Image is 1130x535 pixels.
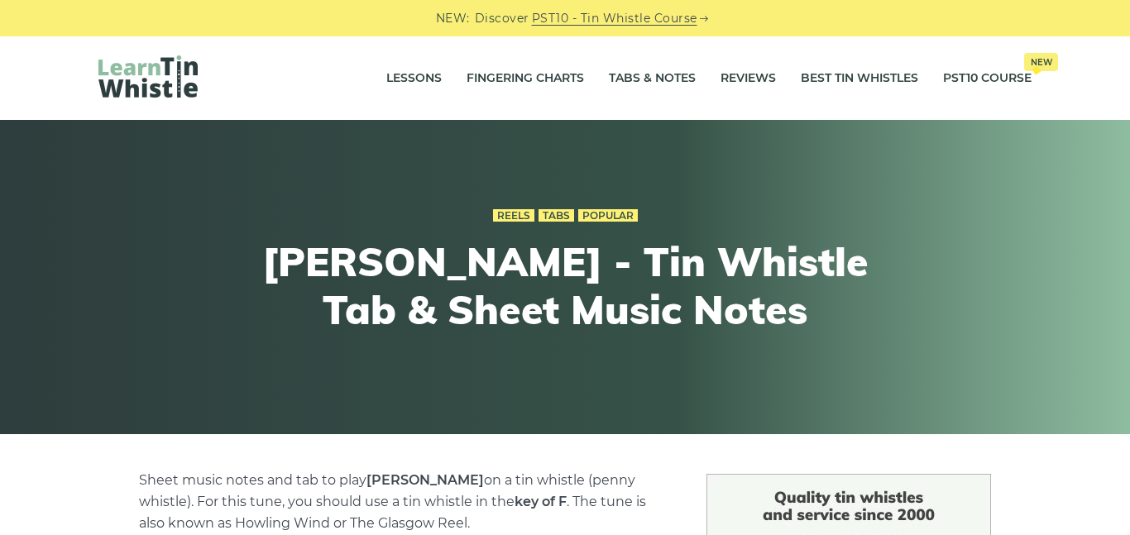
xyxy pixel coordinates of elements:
[609,58,696,99] a: Tabs & Notes
[539,209,574,222] a: Tabs
[386,58,442,99] a: Lessons
[493,209,534,222] a: Reels
[98,55,198,98] img: LearnTinWhistle.com
[801,58,918,99] a: Best Tin Whistles
[366,472,484,488] strong: [PERSON_NAME]
[721,58,776,99] a: Reviews
[515,494,567,509] strong: key of F
[139,470,667,534] p: Sheet music notes and tab to play on a tin whistle (penny whistle). For this tune, you should use...
[261,238,869,333] h1: [PERSON_NAME] - Tin Whistle Tab & Sheet Music Notes
[1024,53,1058,71] span: New
[578,209,638,222] a: Popular
[467,58,584,99] a: Fingering Charts
[943,58,1032,99] a: PST10 CourseNew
